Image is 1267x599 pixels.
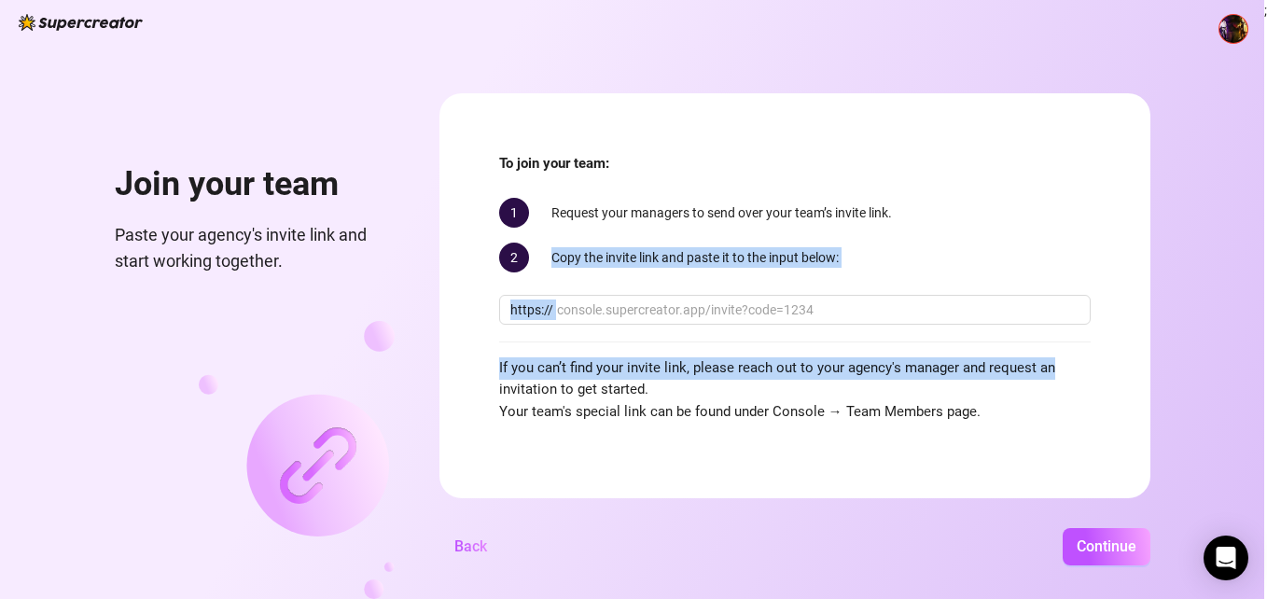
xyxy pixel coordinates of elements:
[510,299,553,320] span: https://
[499,198,529,228] span: 1
[19,14,143,31] img: logo
[115,222,395,275] span: Paste your agency's invite link and start working together.
[1204,536,1248,580] div: Open Intercom Messenger
[1077,537,1136,555] span: Continue
[557,299,1079,320] input: console.supercreator.app/invite?code=1234
[499,198,1091,228] div: Request your managers to send over your team’s invite link.
[499,243,1091,272] div: Copy the invite link and paste it to the input below:
[454,537,487,555] span: Back
[499,357,1091,424] span: If you can’t find your invite link, please reach out to your agency's manager and request an invi...
[439,528,502,565] button: Back
[1063,528,1150,565] button: Continue
[1219,15,1247,43] img: ACg8ocL12n_pwGEioWdL62_iObm6J3JANZ6gss4TAfhUZnk2egTmRhA=s96-c
[499,243,529,272] span: 2
[115,164,395,205] h1: Join your team
[499,155,609,172] strong: To join your team:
